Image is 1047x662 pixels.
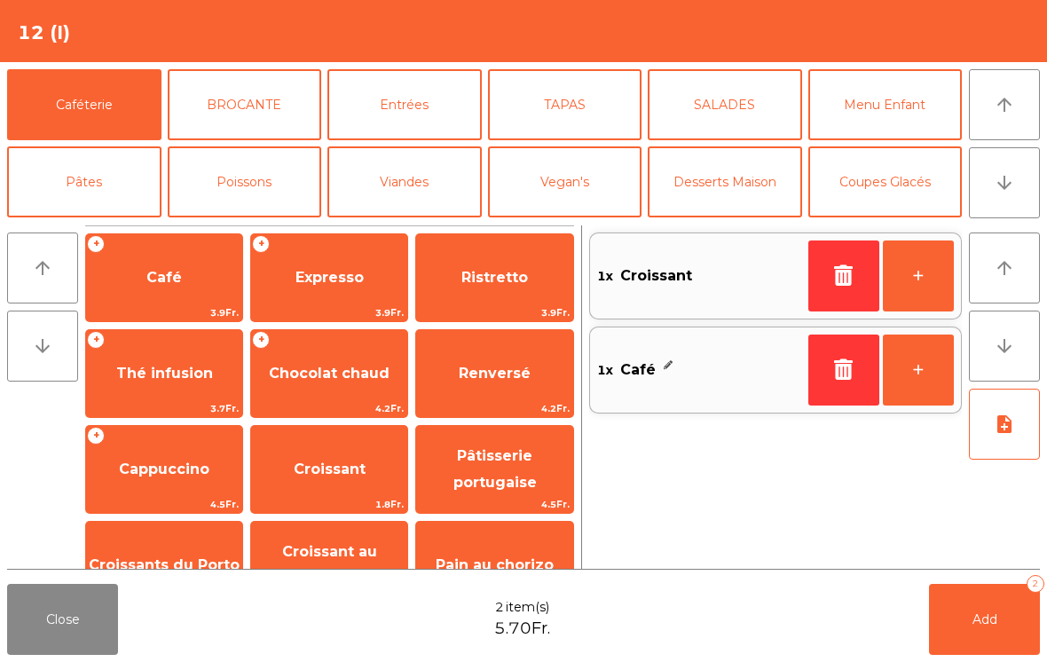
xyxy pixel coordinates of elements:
[459,365,531,382] span: Renversé
[994,335,1015,357] i: arrow_downward
[251,304,407,321] span: 3.9Fr.
[252,235,270,253] span: +
[453,447,537,491] span: Pâtisserie portugaise
[994,94,1015,115] i: arrow_upward
[597,357,613,383] span: 1x
[969,389,1040,460] button: note_add
[282,543,377,587] span: Croissant au chocolat pt
[494,617,550,641] span: 5.70Fr.
[808,146,963,217] button: Coupes Glacés
[86,400,242,417] span: 3.7Fr.
[269,365,390,382] span: Chocolat chaud
[620,263,692,289] span: Croissant
[436,556,554,573] span: Pain au chorizo
[648,146,802,217] button: Desserts Maison
[495,598,504,617] span: 2
[327,69,482,140] button: Entrées
[295,269,364,286] span: Expresso
[168,69,322,140] button: BROCANTE
[597,263,613,289] span: 1x
[808,69,963,140] button: Menu Enfant
[7,311,78,382] button: arrow_downward
[32,257,53,279] i: arrow_upward
[294,461,366,477] span: Croissant
[252,331,270,349] span: +
[969,311,1040,382] button: arrow_downward
[969,232,1040,303] button: arrow_upward
[7,584,118,655] button: Close
[87,427,105,445] span: +
[89,556,240,573] span: Croissants du Porto
[488,69,642,140] button: TAPAS
[620,357,656,383] span: Café
[86,496,242,513] span: 4.5Fr.
[969,147,1040,218] button: arrow_downward
[506,598,549,617] span: item(s)
[119,461,209,477] span: Cappuccino
[488,146,642,217] button: Vegan's
[969,69,1040,140] button: arrow_upward
[32,335,53,357] i: arrow_downward
[168,146,322,217] button: Poissons
[416,304,572,321] span: 3.9Fr.
[116,365,213,382] span: Thé infusion
[18,20,70,46] h4: 12 (I)
[1027,575,1044,593] div: 2
[7,146,161,217] button: Pâtes
[883,240,954,311] button: +
[994,414,1015,435] i: note_add
[251,496,407,513] span: 1.8Fr.
[7,69,161,140] button: Caféterie
[883,335,954,406] button: +
[7,232,78,303] button: arrow_upward
[87,331,105,349] span: +
[146,269,182,286] span: Café
[972,611,997,627] span: Add
[416,496,572,513] span: 4.5Fr.
[994,257,1015,279] i: arrow_upward
[994,172,1015,193] i: arrow_downward
[461,269,528,286] span: Ristretto
[87,235,105,253] span: +
[929,584,1040,655] button: Add2
[86,304,242,321] span: 3.9Fr.
[416,400,572,417] span: 4.2Fr.
[327,146,482,217] button: Viandes
[648,69,802,140] button: SALADES
[251,400,407,417] span: 4.2Fr.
